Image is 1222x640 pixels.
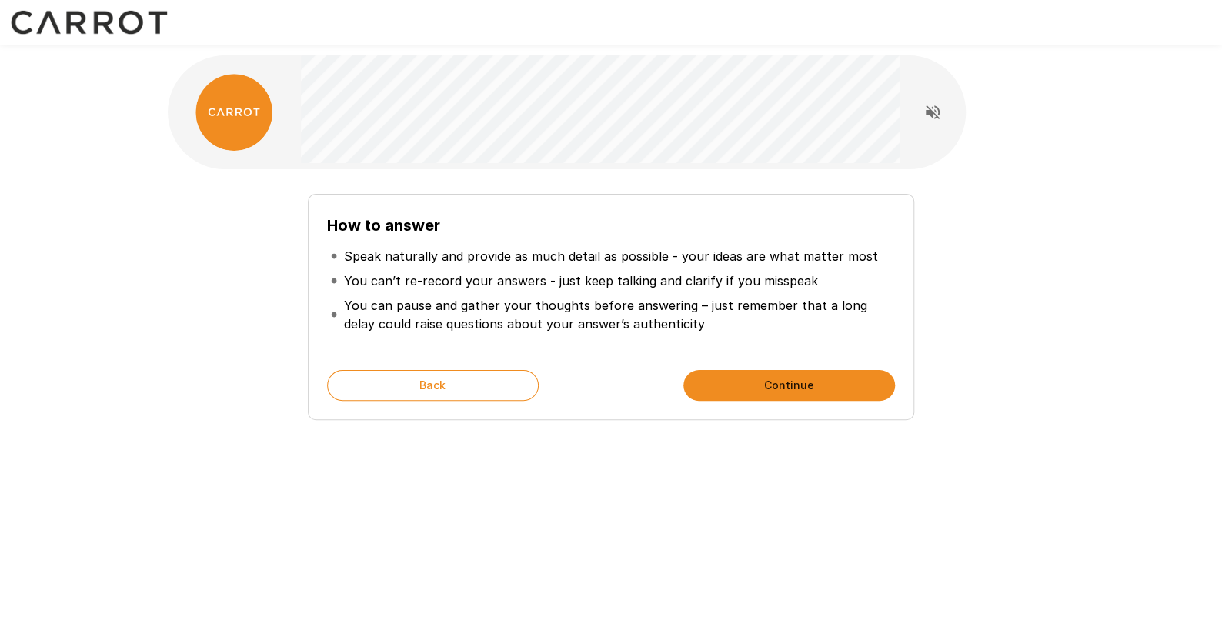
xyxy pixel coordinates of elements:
p: You can’t re-record your answers - just keep talking and clarify if you misspeak [344,272,818,290]
button: Continue [683,370,895,401]
p: You can pause and gather your thoughts before answering – just remember that a long delay could r... [344,296,892,333]
p: Speak naturally and provide as much detail as possible - your ideas are what matter most [344,247,878,265]
button: Read questions aloud [917,97,948,128]
img: carrot_logo.png [195,74,272,151]
button: Back [327,370,539,401]
b: How to answer [327,216,440,235]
